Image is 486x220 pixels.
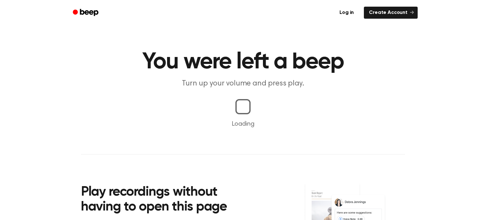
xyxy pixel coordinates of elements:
[333,5,360,20] a: Log in
[81,185,252,215] h2: Play recordings without having to open this page
[68,7,104,19] a: Beep
[8,119,478,129] p: Loading
[81,51,405,73] h1: You were left a beep
[364,7,418,19] a: Create Account
[121,79,364,89] p: Turn up your volume and press play.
